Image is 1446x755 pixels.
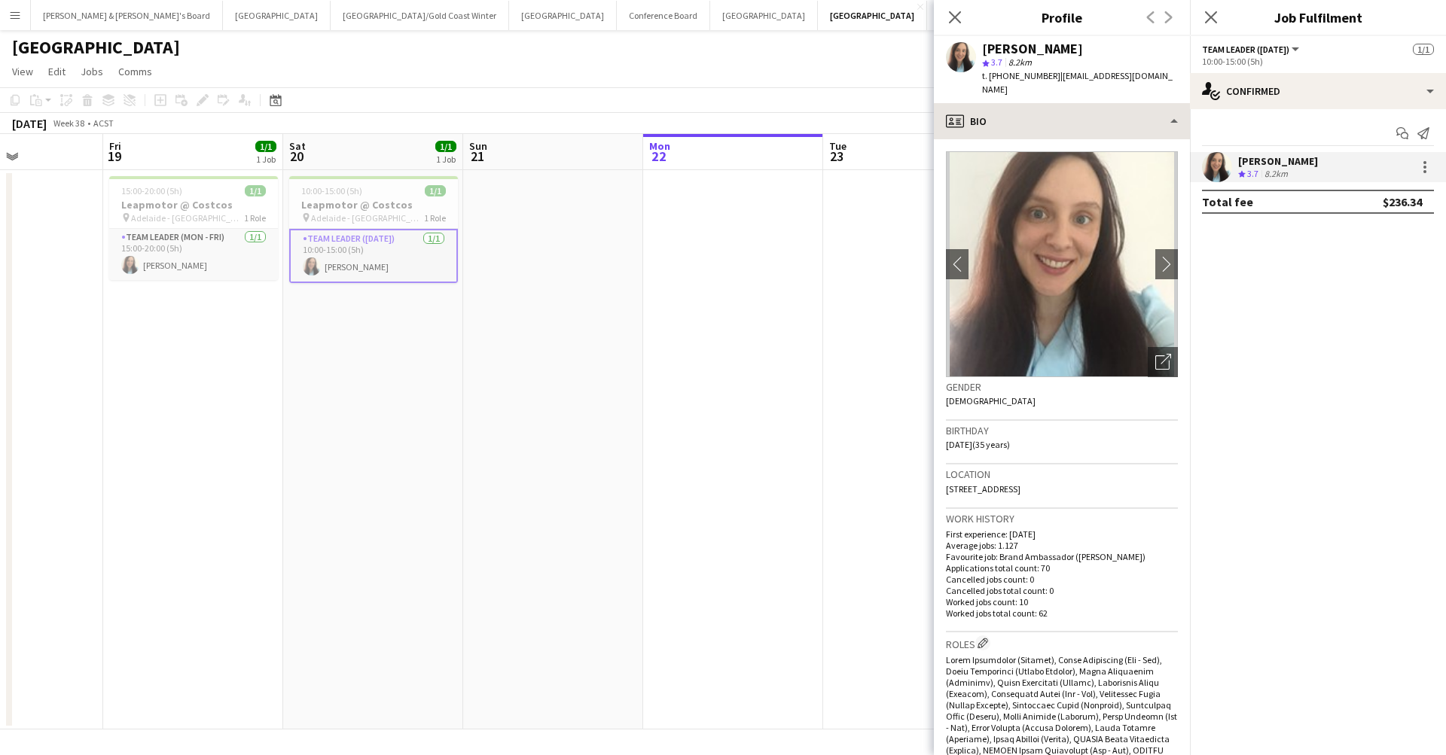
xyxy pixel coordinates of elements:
[927,1,1119,30] button: [PERSON_NAME] & [PERSON_NAME]'s Board
[1148,347,1178,377] div: Open photos pop-in
[109,139,121,153] span: Fri
[946,151,1178,377] img: Crew avatar or photo
[467,148,487,165] span: 21
[1202,56,1434,67] div: 10:00-15:00 (5h)
[946,607,1178,619] p: Worked jobs total count: 62
[934,103,1190,139] div: Bio
[289,139,306,153] span: Sat
[946,395,1036,406] span: [DEMOGRAPHIC_DATA]
[131,212,244,224] span: Adelaide - [GEOGRAPHIC_DATA]
[509,1,617,30] button: [GEOGRAPHIC_DATA]
[1202,44,1289,55] span: Team Leader (Saturday)
[647,148,670,165] span: 22
[289,198,458,212] h3: Leapmotor @ Costcos
[1005,56,1035,68] span: 8.2km
[81,65,103,78] span: Jobs
[946,635,1178,651] h3: Roles
[818,1,927,30] button: [GEOGRAPHIC_DATA]
[982,42,1083,56] div: [PERSON_NAME]
[109,198,278,212] h3: Leapmotor @ Costcos
[946,467,1178,481] h3: Location
[289,176,458,283] app-job-card: 10:00-15:00 (5h)1/1Leapmotor @ Costcos Adelaide - [GEOGRAPHIC_DATA]1 RoleTeam Leader ([DATE])1/11...
[946,483,1020,495] span: [STREET_ADDRESS]
[991,56,1002,68] span: 3.7
[48,65,66,78] span: Edit
[50,117,87,129] span: Week 38
[31,1,223,30] button: [PERSON_NAME] & [PERSON_NAME]'s Board
[649,139,670,153] span: Mon
[93,117,114,129] div: ACST
[946,596,1178,607] p: Worked jobs count: 10
[946,551,1178,562] p: Favourite job: Brand Ambassador ([PERSON_NAME])
[982,70,1060,81] span: t. [PHONE_NUMBER]
[1261,168,1291,181] div: 8.2km
[12,116,47,131] div: [DATE]
[1190,8,1446,27] h3: Job Fulfilment
[946,424,1178,437] h3: Birthday
[424,212,446,224] span: 1 Role
[331,1,509,30] button: [GEOGRAPHIC_DATA]/Gold Coast Winter
[469,139,487,153] span: Sun
[946,574,1178,585] p: Cancelled jobs count: 0
[289,229,458,283] app-card-role: Team Leader ([DATE])1/110:00-15:00 (5h)[PERSON_NAME]
[435,141,456,152] span: 1/1
[710,1,818,30] button: [GEOGRAPHIC_DATA]
[934,8,1190,27] h3: Profile
[107,148,121,165] span: 19
[829,139,847,153] span: Tue
[1413,44,1434,55] span: 1/1
[244,212,266,224] span: 1 Role
[109,229,278,280] app-card-role: Team Leader (Mon - Fri)1/115:00-20:00 (5h)[PERSON_NAME]
[946,439,1010,450] span: [DATE] (35 years)
[1247,168,1258,179] span: 3.7
[12,36,180,59] h1: [GEOGRAPHIC_DATA]
[6,62,39,81] a: View
[301,185,362,196] span: 10:00-15:00 (5h)
[617,1,710,30] button: Conference Board
[118,65,152,78] span: Comms
[946,528,1178,540] p: First experience: [DATE]
[946,512,1178,525] h3: Work history
[946,585,1178,596] p: Cancelled jobs total count: 0
[121,185,182,196] span: 15:00-20:00 (5h)
[1190,73,1446,109] div: Confirmed
[287,148,306,165] span: 20
[109,176,278,280] app-job-card: 15:00-20:00 (5h)1/1Leapmotor @ Costcos Adelaide - [GEOGRAPHIC_DATA]1 RoleTeam Leader (Mon - Fri)1...
[245,185,266,196] span: 1/1
[1202,44,1301,55] button: Team Leader ([DATE])
[436,154,456,165] div: 1 Job
[425,185,446,196] span: 1/1
[12,65,33,78] span: View
[1383,194,1422,209] div: $236.34
[255,141,276,152] span: 1/1
[256,154,276,165] div: 1 Job
[75,62,109,81] a: Jobs
[827,148,847,165] span: 23
[982,70,1173,95] span: | [EMAIL_ADDRESS][DOMAIN_NAME]
[1202,194,1253,209] div: Total fee
[946,540,1178,551] p: Average jobs: 1.127
[1238,154,1318,168] div: [PERSON_NAME]
[946,562,1178,574] p: Applications total count: 70
[946,380,1178,394] h3: Gender
[42,62,72,81] a: Edit
[112,62,158,81] a: Comms
[223,1,331,30] button: [GEOGRAPHIC_DATA]
[311,212,424,224] span: Adelaide - [GEOGRAPHIC_DATA]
